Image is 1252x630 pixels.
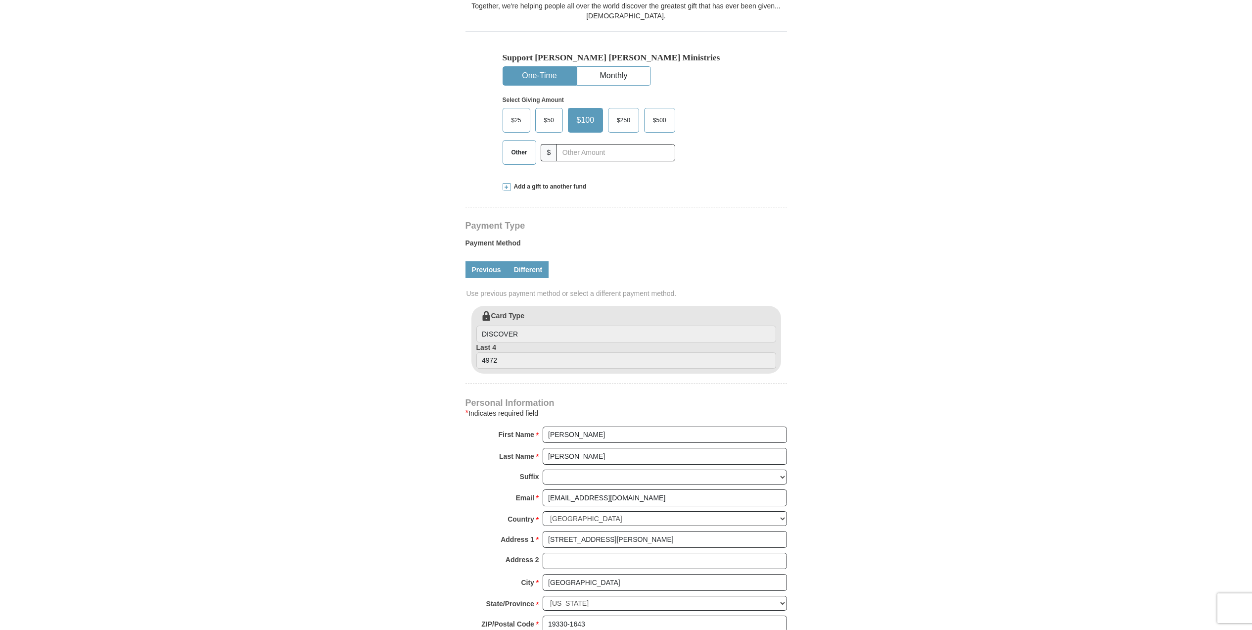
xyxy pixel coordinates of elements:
span: $ [541,144,557,161]
input: Last 4 [476,352,776,369]
div: Together, we're helping people all over the world discover the greatest gift that has ever been g... [465,1,787,21]
strong: Select Giving Amount [503,97,564,103]
span: $100 [572,113,600,128]
label: Payment Method [465,238,787,253]
label: Last 4 [476,342,776,369]
input: Other Amount [556,144,675,161]
span: $250 [612,113,635,128]
a: Different [508,261,549,278]
label: Card Type [476,311,776,342]
h5: Support [PERSON_NAME] [PERSON_NAME] Ministries [503,52,750,63]
span: $500 [648,113,671,128]
span: Other [507,145,532,160]
span: $50 [539,113,559,128]
strong: Address 2 [506,553,539,567]
div: Indicates required field [465,407,787,419]
strong: First Name [499,428,534,441]
strong: Address 1 [501,533,534,546]
h4: Personal Information [465,399,787,407]
span: Use previous payment method or select a different payment method. [466,289,788,298]
strong: Last Name [499,449,534,463]
strong: City [521,576,534,589]
strong: Email [516,491,534,505]
a: Previous [465,261,508,278]
button: Monthly [577,67,650,85]
strong: State/Province [486,597,534,611]
h4: Payment Type [465,222,787,230]
span: Add a gift to another fund [510,183,587,191]
strong: Suffix [520,470,539,484]
input: Card Type [476,326,776,342]
span: $25 [507,113,526,128]
button: One-Time [503,67,576,85]
strong: Country [508,512,534,526]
